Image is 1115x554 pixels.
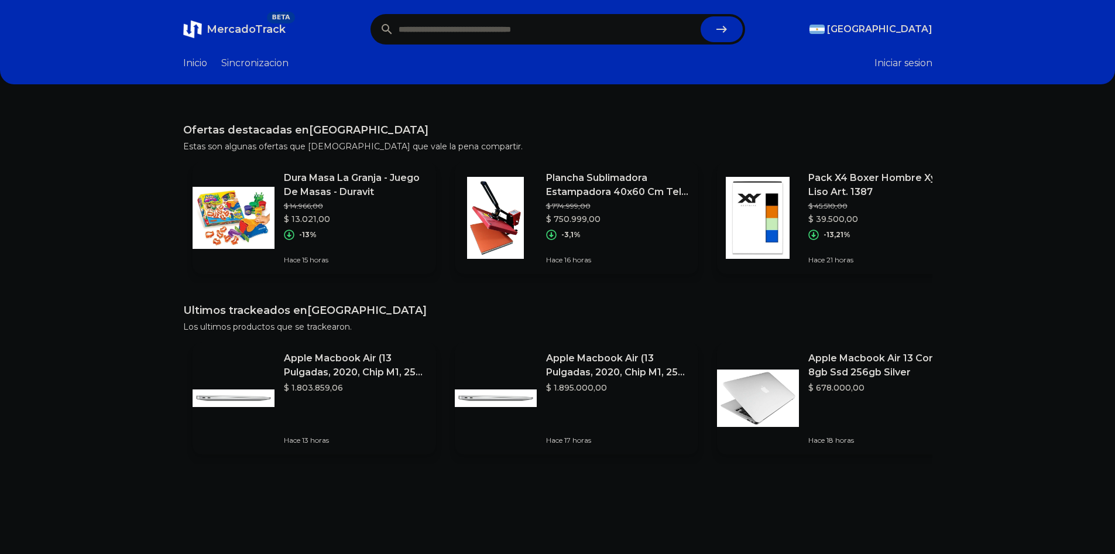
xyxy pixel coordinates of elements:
p: Apple Macbook Air 13 Core I5 8gb Ssd 256gb Silver [808,351,951,379]
p: Hace 13 horas [284,436,427,445]
img: MercadoTrack [183,20,202,39]
p: Hace 21 horas [808,255,951,265]
img: Featured image [193,357,275,439]
p: Hace 17 horas [546,436,689,445]
button: Iniciar sesion [874,56,932,70]
img: Featured image [455,357,537,439]
a: Inicio [183,56,207,70]
p: $ 13.021,00 [284,213,427,225]
p: Hace 16 horas [546,255,689,265]
p: -13% [299,230,317,240]
p: -13,21% [824,230,850,240]
p: Los ultimos productos que se trackearon. [183,321,932,333]
p: Dura Masa La Granja - Juego De Masas - Duravit [284,171,427,199]
p: Apple Macbook Air (13 Pulgadas, 2020, Chip M1, 256 Gb De Ssd, 8 Gb De Ram) - Plata [546,351,689,379]
p: Hace 18 horas [808,436,951,445]
p: $ 774.999,00 [546,201,689,211]
p: Estas son algunas ofertas que [DEMOGRAPHIC_DATA] que vale la pena compartir. [183,141,932,152]
a: Featured imageApple Macbook Air 13 Core I5 8gb Ssd 256gb Silver$ 678.000,00Hace 18 horas [717,342,960,454]
img: Featured image [193,177,275,259]
span: BETA [267,12,294,23]
a: Featured imagePlancha Sublimadora Estampadora 40x60 Cm Tela Envio Gratis$ 774.999,00$ 750.999,00-... [455,162,698,274]
p: $ 1.803.859,06 [284,382,427,394]
img: Featured image [717,357,799,439]
span: MercadoTrack [207,23,286,36]
a: Featured imageApple Macbook Air (13 Pulgadas, 2020, Chip M1, 256 Gb De Ssd, 8 Gb De Ram) - Plata$... [193,342,436,454]
p: Pack X4 Boxer Hombre Xy Liso Art. 1387 [808,171,951,199]
p: $ 1.895.000,00 [546,382,689,394]
a: Featured imageDura Masa La Granja - Juego De Masas - Duravit$ 14.966,00$ 13.021,00-13%Hace 15 horas [193,162,436,274]
h1: Ofertas destacadas en [GEOGRAPHIC_DATA] [183,122,932,138]
p: $ 45.510,00 [808,201,951,211]
a: Featured imageApple Macbook Air (13 Pulgadas, 2020, Chip M1, 256 Gb De Ssd, 8 Gb De Ram) - Plata$... [455,342,698,454]
p: $ 750.999,00 [546,213,689,225]
p: $ 39.500,00 [808,213,951,225]
a: MercadoTrackBETA [183,20,286,39]
p: Apple Macbook Air (13 Pulgadas, 2020, Chip M1, 256 Gb De Ssd, 8 Gb De Ram) - Plata [284,351,427,379]
span: [GEOGRAPHIC_DATA] [827,22,932,36]
img: Argentina [809,25,825,34]
img: Featured image [717,177,799,259]
p: -3,1% [561,230,581,240]
p: Hace 15 horas [284,255,427,265]
p: $ 14.966,00 [284,201,427,211]
button: [GEOGRAPHIC_DATA] [809,22,932,36]
p: $ 678.000,00 [808,382,951,394]
a: Sincronizacion [221,56,289,70]
h1: Ultimos trackeados en [GEOGRAPHIC_DATA] [183,302,932,319]
a: Featured imagePack X4 Boxer Hombre Xy Liso Art. 1387$ 45.510,00$ 39.500,00-13,21%Hace 21 horas [717,162,960,274]
p: Plancha Sublimadora Estampadora 40x60 Cm Tela Envio Gratis [546,171,689,199]
img: Featured image [455,177,537,259]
